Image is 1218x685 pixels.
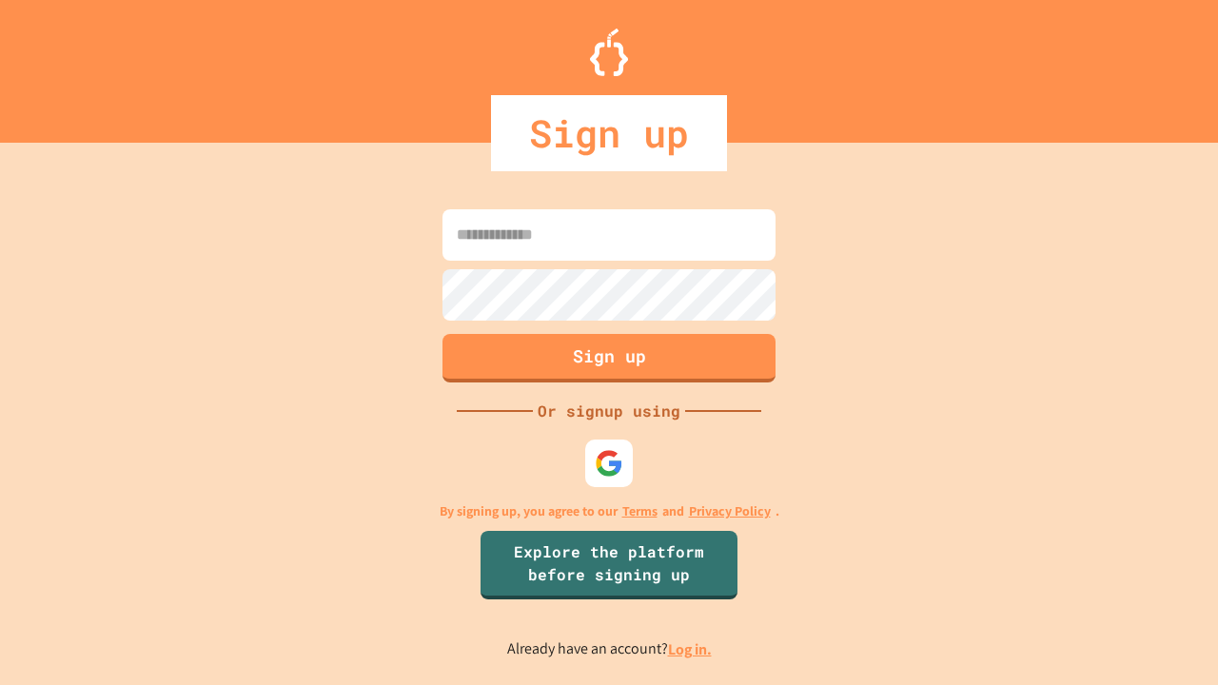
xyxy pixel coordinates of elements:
[689,501,771,521] a: Privacy Policy
[590,29,628,76] img: Logo.svg
[481,531,737,599] a: Explore the platform before signing up
[595,449,623,478] img: google-icon.svg
[440,501,779,521] p: By signing up, you agree to our and .
[507,637,712,661] p: Already have an account?
[491,95,727,171] div: Sign up
[533,400,685,422] div: Or signup using
[668,639,712,659] a: Log in.
[622,501,658,521] a: Terms
[442,334,776,382] button: Sign up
